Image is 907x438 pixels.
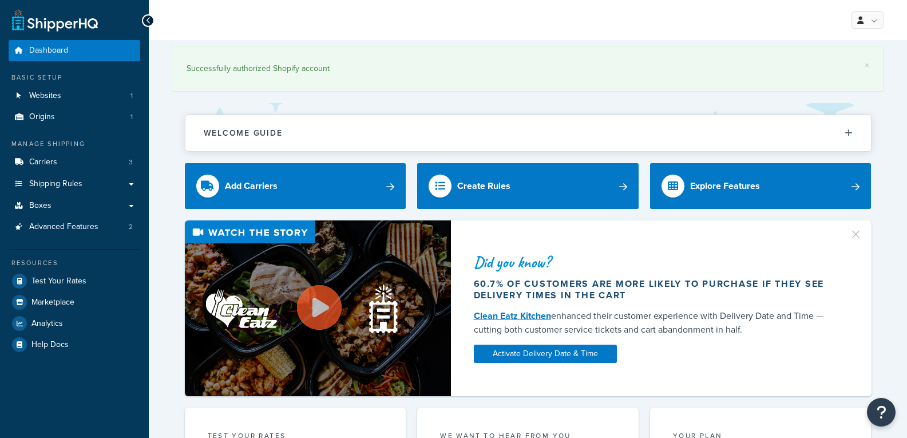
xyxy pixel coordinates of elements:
[474,278,835,301] div: 60.7% of customers are more likely to purchase if they see delivery times in the cart
[9,334,140,355] a: Help Docs
[9,216,140,238] a: Advanced Features2
[9,106,140,128] li: Origins
[9,40,140,61] a: Dashboard
[29,46,68,56] span: Dashboard
[31,277,86,286] span: Test Your Rates
[9,271,140,291] a: Test Your Rates
[29,179,82,189] span: Shipping Rules
[129,222,133,232] span: 2
[690,178,760,194] div: Explore Features
[29,112,55,122] span: Origins
[225,178,278,194] div: Add Carriers
[9,85,140,106] li: Websites
[474,309,551,322] a: Clean Eatz Kitchen
[130,112,133,122] span: 1
[9,139,140,149] div: Manage Shipping
[31,298,74,307] span: Marketplace
[29,222,98,232] span: Advanced Features
[867,398,896,427] button: Open Resource Center
[185,115,871,151] button: Welcome Guide
[29,201,52,211] span: Boxes
[9,106,140,128] a: Origins1
[31,340,69,350] span: Help Docs
[9,258,140,268] div: Resources
[457,178,510,194] div: Create Rules
[474,309,835,337] div: enhanced their customer experience with Delivery Date and Time — cutting both customer service ti...
[29,157,57,167] span: Carriers
[9,85,140,106] a: Websites1
[31,319,63,329] span: Analytics
[474,345,617,363] a: Activate Delivery Date & Time
[29,91,61,101] span: Websites
[650,163,872,209] a: Explore Features
[417,163,639,209] a: Create Rules
[9,152,140,173] li: Carriers
[9,173,140,195] a: Shipping Rules
[204,129,283,137] h2: Welcome Guide
[185,163,406,209] a: Add Carriers
[9,195,140,216] a: Boxes
[865,61,869,70] a: ×
[9,73,140,82] div: Basic Setup
[130,91,133,101] span: 1
[9,216,140,238] li: Advanced Features
[187,61,869,77] div: Successfully authorized Shopify account
[9,313,140,334] a: Analytics
[9,152,140,173] a: Carriers3
[129,157,133,167] span: 3
[9,292,140,313] a: Marketplace
[185,220,451,396] img: Video thumbnail
[474,254,835,270] div: Did you know?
